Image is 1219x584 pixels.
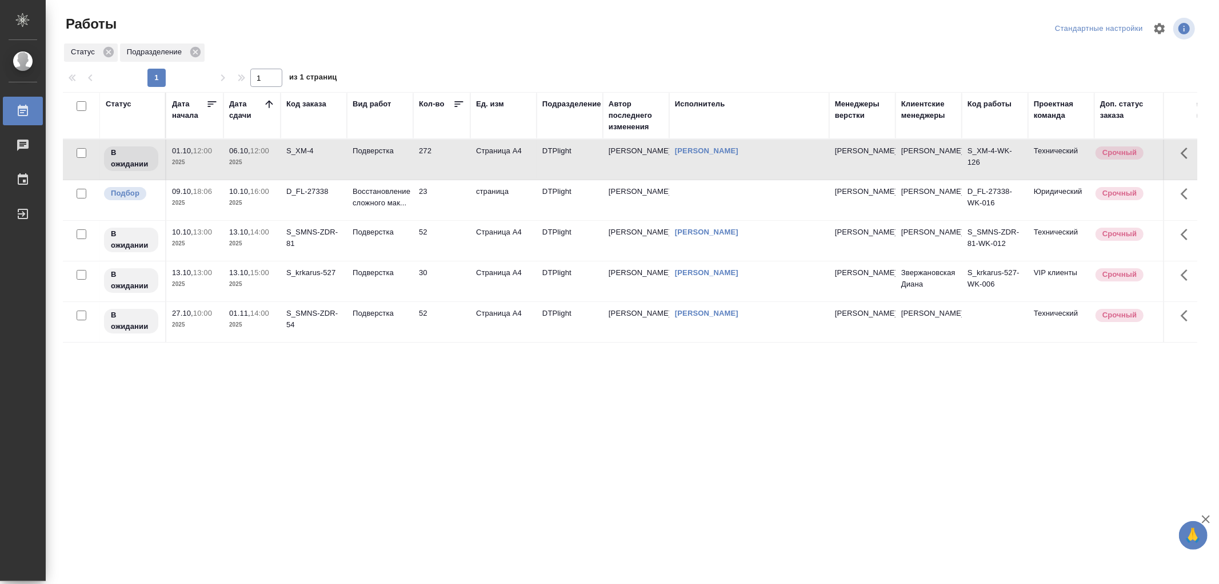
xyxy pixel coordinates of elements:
[962,180,1028,220] td: D_FL-27338-WK-016
[537,261,603,301] td: DTPlight
[896,140,962,180] td: [PERSON_NAME]
[835,186,890,197] p: [PERSON_NAME]
[1174,302,1201,329] button: Здесь прячутся важные кнопки
[172,309,193,317] p: 27.10,
[1174,140,1201,167] button: Здесь прячутся важные кнопки
[675,146,738,155] a: [PERSON_NAME]
[537,221,603,261] td: DTPlight
[1028,180,1094,220] td: Юридический
[901,98,956,121] div: Клиентские менеджеры
[962,261,1028,301] td: S_krkarus-527-WK-006
[413,221,470,261] td: 52
[286,267,341,279] div: S_krkarus-527
[470,180,537,220] td: страница
[609,98,664,133] div: Автор последнего изменения
[353,145,407,157] p: Подверстка
[229,187,250,196] p: 10.10,
[675,228,738,236] a: [PERSON_NAME]
[172,279,218,290] p: 2025
[229,319,275,331] p: 2025
[250,146,269,155] p: 12:00
[229,157,275,168] p: 2025
[1102,269,1137,280] p: Срочный
[103,186,159,201] div: Можно подбирать исполнителей
[289,70,337,87] span: из 1 страниц
[835,145,890,157] p: [PERSON_NAME]
[353,98,391,110] div: Вид работ
[1174,261,1201,289] button: Здесь прячутся важные кнопки
[603,180,669,220] td: [PERSON_NAME]
[229,98,263,121] div: Дата сдачи
[603,302,669,342] td: [PERSON_NAME]
[172,98,206,121] div: Дата начала
[111,309,151,332] p: В ожидании
[286,186,341,197] div: D_FL-27338
[470,140,537,180] td: Страница А4
[896,261,962,301] td: Звержановская Диана
[675,309,738,317] a: [PERSON_NAME]
[106,98,131,110] div: Статус
[353,308,407,319] p: Подверстка
[835,308,890,319] p: [PERSON_NAME]
[250,187,269,196] p: 16:00
[413,140,470,180] td: 272
[64,43,118,62] div: Статус
[229,309,250,317] p: 01.11,
[1102,147,1137,158] p: Срочный
[229,268,250,277] p: 13.10,
[413,261,470,301] td: 30
[111,228,151,251] p: В ожидании
[896,221,962,261] td: [PERSON_NAME]
[1173,18,1197,39] span: Посмотреть информацию
[1034,98,1089,121] div: Проектная команда
[1102,309,1137,321] p: Срочный
[962,221,1028,261] td: S_SMNS-ZDR-81-WK-012
[675,268,738,277] a: [PERSON_NAME]
[1184,523,1203,547] span: 🙏
[193,268,212,277] p: 13:00
[1028,302,1094,342] td: Технический
[1052,20,1146,38] div: split button
[896,302,962,342] td: [PERSON_NAME]
[537,302,603,342] td: DTPlight
[1146,15,1173,42] span: Настроить таблицу
[603,261,669,301] td: [PERSON_NAME]
[675,98,725,110] div: Исполнитель
[603,140,669,180] td: [PERSON_NAME]
[103,227,159,253] div: Исполнитель назначен, приступать к работе пока рано
[286,98,326,110] div: Код заказа
[193,146,212,155] p: 12:00
[1100,98,1160,121] div: Доп. статус заказа
[470,221,537,261] td: Страница А4
[193,187,212,196] p: 18:06
[470,302,537,342] td: Страница А4
[353,227,407,238] p: Подверстка
[353,186,407,209] p: Восстановление сложного мак...
[172,157,218,168] p: 2025
[103,267,159,294] div: Исполнитель назначен, приступать к работе пока рано
[968,98,1012,110] div: Код работы
[229,279,275,290] p: 2025
[1028,140,1094,180] td: Технический
[172,268,193,277] p: 13.10,
[1102,188,1137,199] p: Срочный
[896,180,962,220] td: [PERSON_NAME]
[120,43,205,62] div: Подразделение
[353,267,407,279] p: Подверстка
[111,147,151,170] p: В ожидании
[1028,221,1094,261] td: Технический
[835,98,890,121] div: Менеджеры верстки
[603,221,669,261] td: [PERSON_NAME]
[835,227,890,238] p: [PERSON_NAME]
[250,268,269,277] p: 15:00
[1179,521,1208,550] button: 🙏
[1174,221,1201,248] button: Здесь прячутся важные кнопки
[127,46,186,58] p: Подразделение
[542,98,601,110] div: Подразделение
[71,46,99,58] p: Статус
[172,197,218,209] p: 2025
[1102,228,1137,240] p: Срочный
[470,261,537,301] td: Страница А4
[250,309,269,317] p: 14:00
[103,308,159,335] div: Исполнитель назначен, приступать к работе пока рано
